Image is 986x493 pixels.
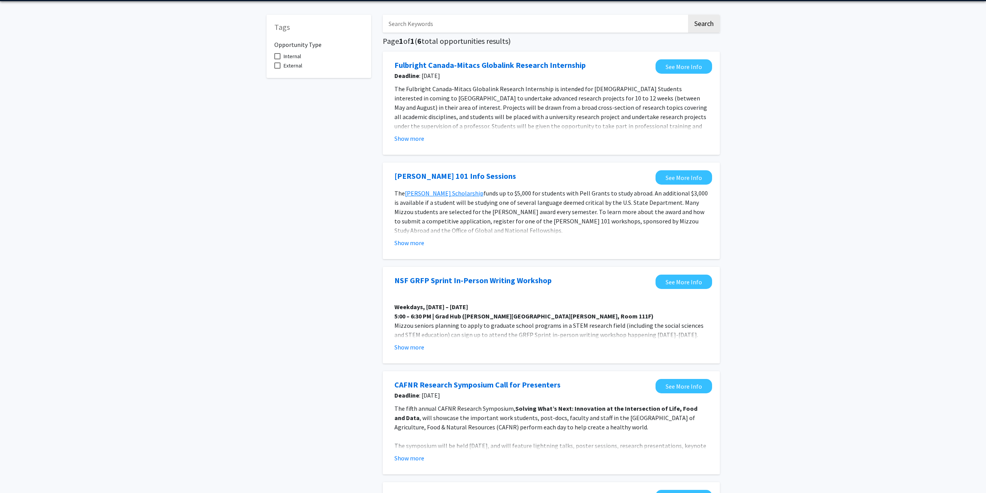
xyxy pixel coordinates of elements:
[394,238,424,247] button: Show more
[399,36,403,46] span: 1
[394,453,424,463] button: Show more
[284,61,302,70] span: External
[394,71,652,80] span: : [DATE]
[656,379,712,393] a: Opens in a new tab
[394,189,405,197] span: The
[394,405,697,422] strong: Solving What’s Next: Innovation at the Intersection of Life, Food and Data
[383,36,720,46] h5: Page of ( total opportunities results)
[394,275,552,286] a: Opens in a new tab
[394,391,652,400] span: : [DATE]
[394,85,707,139] span: The Fulbright Canada-Mitacs Globalink Research Internship is intended for [DEMOGRAPHIC_DATA] Stud...
[394,441,708,460] p: The symposium will be held [DATE], and will feature lightning talks, poster sessions, research pr...
[656,170,712,185] a: Opens in a new tab
[394,379,561,391] a: Opens in a new tab
[394,59,586,71] a: Opens in a new tab
[394,391,419,399] b: Deadline
[405,189,484,197] a: [PERSON_NAME] Scholarship
[394,134,424,143] button: Show more
[274,22,363,32] h5: Tags
[394,72,419,80] b: Deadline
[417,36,422,46] span: 6
[394,322,704,339] span: Mizzou seniors planning to apply to graduate school programs in a STEM research field (including ...
[394,343,424,352] button: Show more
[284,52,301,61] span: Internal
[688,15,720,33] button: Search
[656,59,712,74] a: Opens in a new tab
[394,404,708,432] p: The fifth annual CAFNR Research Symposium, , will showcase the important work students, post-docs...
[383,15,687,33] input: Search Keywords
[274,35,363,48] h6: Opportunity Type
[6,458,33,487] iframe: Chat
[394,312,654,320] strong: 5:00 – 6:30 PM | Grad Hub ([PERSON_NAME][GEOGRAPHIC_DATA][PERSON_NAME], Room 111F)
[410,36,415,46] span: 1
[656,275,712,289] a: Opens in a new tab
[394,303,468,311] strong: Weekdays, [DATE] – [DATE]
[394,189,708,234] span: funds up to $5,000 for students with Pell Grants to study abroad. An additional $3,000 is availab...
[394,170,516,182] a: Opens in a new tab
